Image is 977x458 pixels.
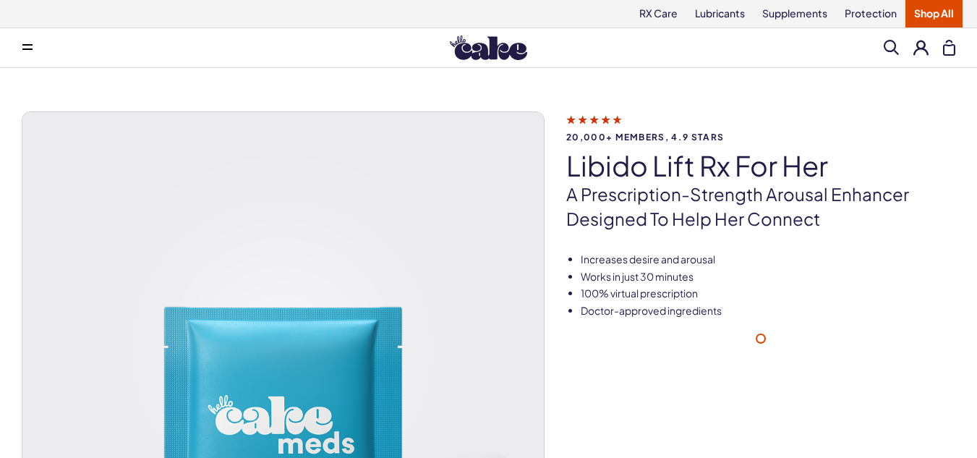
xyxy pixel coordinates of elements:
[566,150,955,181] h1: Libido Lift Rx For Her
[581,270,955,284] li: Works in just 30 minutes
[581,253,955,267] li: Increases desire and arousal
[450,35,527,60] img: Hello Cake
[581,304,955,318] li: Doctor-approved ingredients
[566,182,955,231] p: A prescription-strength arousal enhancer designed to help her connect
[566,132,955,142] span: 20,000+ members, 4.9 stars
[566,113,955,142] a: 20,000+ members, 4.9 stars
[581,287,955,301] li: 100% virtual prescription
